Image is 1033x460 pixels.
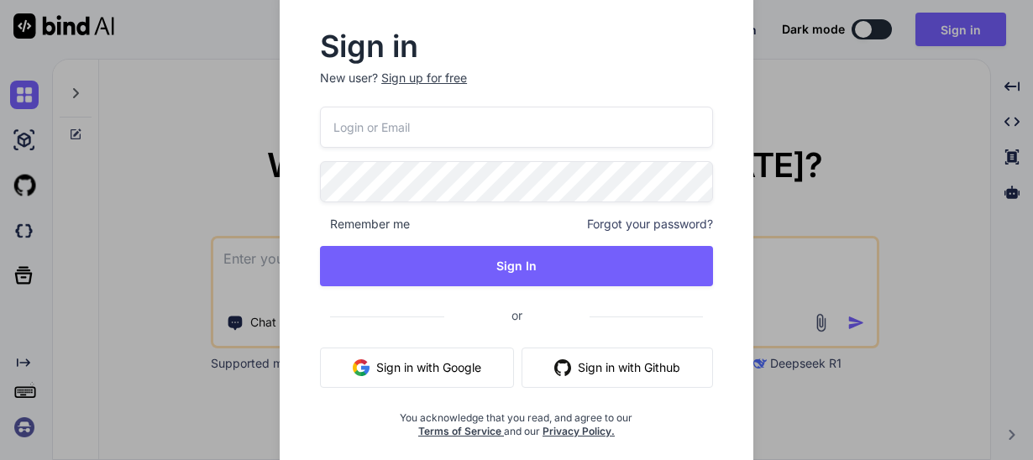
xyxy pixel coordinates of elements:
button: Sign in with Google [320,348,514,388]
button: Sign in with Github [522,348,713,388]
input: Login or Email [320,107,713,148]
span: Remember me [320,216,410,233]
span: Forgot your password? [587,216,713,233]
h2: Sign in [320,33,713,60]
p: New user? [320,70,713,107]
a: Privacy Policy. [543,425,615,437]
img: google [353,359,370,376]
div: You acknowledge that you read, and agree to our and our [385,401,648,438]
button: Sign In [320,246,713,286]
div: Sign up for free [381,70,467,86]
a: Terms of Service [418,425,504,437]
span: or [444,295,590,336]
img: github [554,359,571,376]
